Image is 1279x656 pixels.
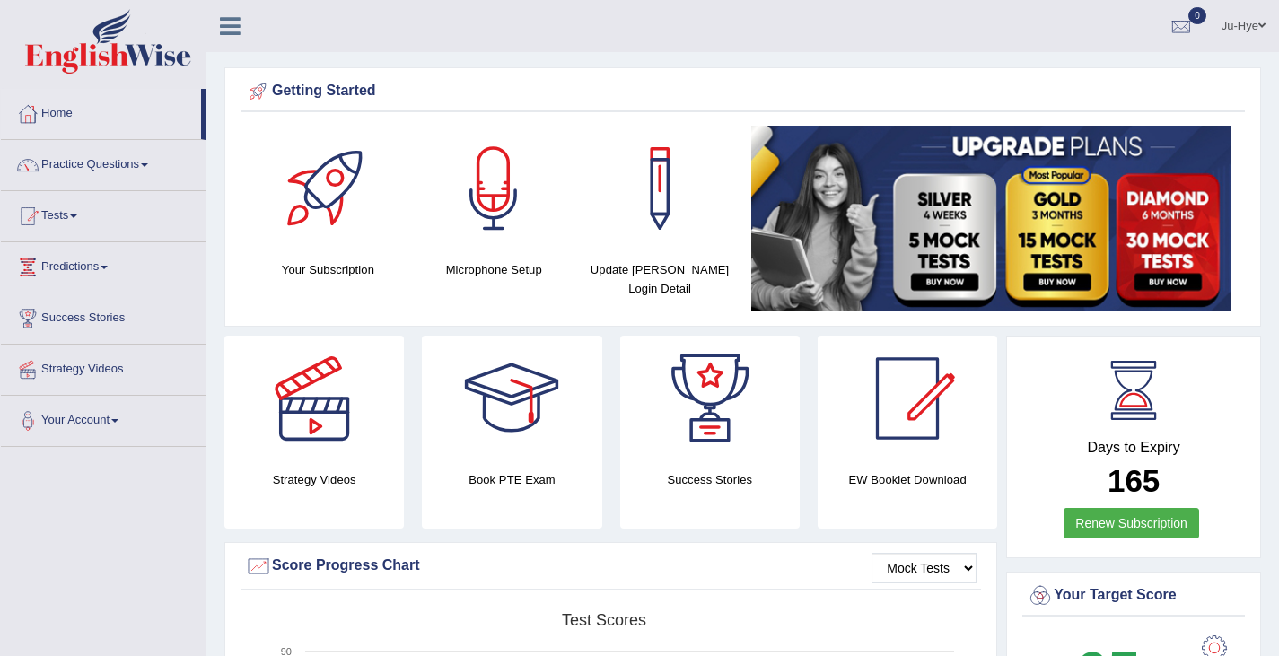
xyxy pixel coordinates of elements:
a: Your Account [1,396,206,441]
span: 0 [1188,7,1206,24]
a: Predictions [1,242,206,287]
div: Score Progress Chart [245,553,977,580]
b: 165 [1108,463,1160,498]
h4: Your Subscription [254,260,402,279]
h4: Microphone Setup [420,260,568,279]
a: Practice Questions [1,140,206,185]
h4: Strategy Videos [224,470,404,489]
a: Success Stories [1,293,206,338]
tspan: Test scores [562,611,646,629]
h4: Book PTE Exam [422,470,601,489]
a: Home [1,89,201,134]
div: Your Target Score [1027,582,1240,609]
a: Renew Subscription [1064,508,1199,538]
h4: Success Stories [620,470,800,489]
img: small5.jpg [751,126,1231,311]
a: Strategy Videos [1,345,206,389]
div: Getting Started [245,78,1240,105]
h4: EW Booklet Download [818,470,997,489]
a: Tests [1,191,206,236]
h4: Days to Expiry [1027,440,1240,456]
h4: Update [PERSON_NAME] Login Detail [586,260,734,298]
